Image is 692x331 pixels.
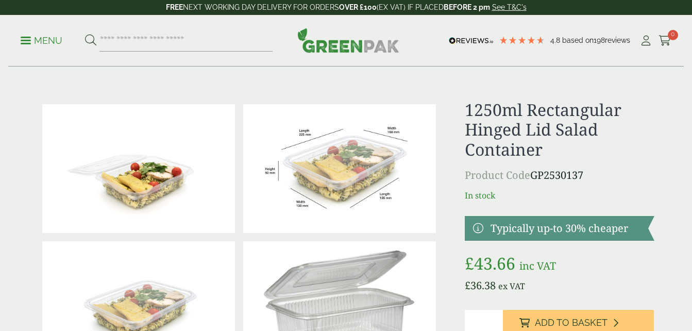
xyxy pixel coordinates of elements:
span: Add to Basket [535,317,607,328]
span: Product Code [465,168,530,182]
bdi: 36.38 [465,278,496,292]
span: 4.8 [550,36,562,44]
span: 0 [668,30,678,40]
strong: OVER £100 [339,3,377,11]
strong: FREE [166,3,183,11]
div: 4.79 Stars [499,36,545,45]
span: reviews [605,36,630,44]
span: 198 [594,36,605,44]
span: inc VAT [519,259,556,273]
a: Menu [21,35,62,45]
h1: 1250ml Rectangular Hinged Lid Salad Container [465,100,654,159]
span: £ [465,252,474,274]
span: £ [465,278,470,292]
i: Cart [659,36,671,46]
img: GreenPak Supplies [297,28,399,53]
img: SaladBox_1250rectangular [243,104,436,233]
span: ex VAT [498,280,525,292]
p: In stock [465,189,654,202]
i: My Account [639,36,652,46]
bdi: 43.66 [465,252,515,274]
span: Based on [562,36,594,44]
p: GP2530137 [465,168,654,183]
p: Menu [21,35,62,47]
img: 1250ml Rectangle Hinged Salad Container Open [42,104,235,233]
img: REVIEWS.io [449,37,494,44]
a: See T&C's [492,3,527,11]
a: 0 [659,33,671,48]
strong: BEFORE 2 pm [444,3,490,11]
